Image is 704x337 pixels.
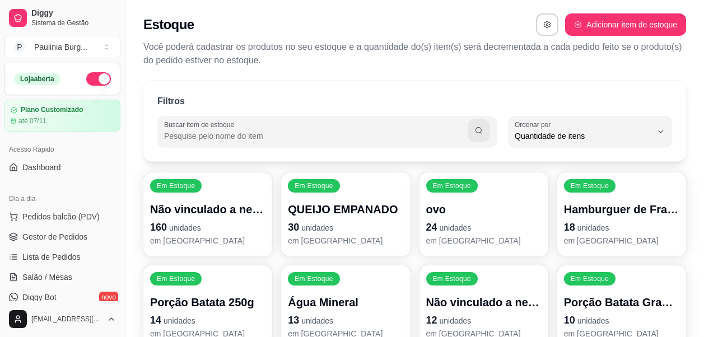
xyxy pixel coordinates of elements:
[14,41,25,53] span: P
[565,13,686,36] button: Adicionar item de estoque
[4,288,120,306] a: Diggy Botnovo
[564,235,679,246] p: em [GEOGRAPHIC_DATA]
[571,181,609,190] p: Em Estoque
[157,274,195,283] p: Em Estoque
[571,274,609,283] p: Em Estoque
[426,219,542,235] p: 24
[440,223,472,232] span: unidades
[288,312,403,328] p: 13
[4,158,120,176] a: Dashboard
[4,228,120,246] a: Gestor de Pedidos
[564,312,679,328] p: 10
[164,120,238,129] label: Buscar item de estoque
[164,130,468,142] input: Buscar item de estoque
[31,315,102,324] span: [EMAIL_ADDRESS][DOMAIN_NAME]
[288,235,403,246] p: em [GEOGRAPHIC_DATA]
[150,235,265,246] p: em [GEOGRAPHIC_DATA]
[18,116,46,125] article: até 07/11
[4,36,120,58] button: Select a team
[164,316,195,325] span: unidades
[426,294,542,310] p: Não vinculado a nenhum produto
[4,141,120,158] div: Acesso Rápido
[150,294,265,310] p: Porção Batata 250g
[288,294,403,310] p: Água Mineral
[4,268,120,286] a: Salão / Mesas
[157,181,195,190] p: Em Estoque
[31,18,116,27] span: Sistema de Gestão
[14,73,60,85] div: Loja aberta
[22,272,72,283] span: Salão / Mesas
[4,190,120,208] div: Dia a dia
[577,316,609,325] span: unidades
[288,202,403,217] p: QUEIJO EMPANADO
[281,172,410,256] button: Em EstoqueQUEIJO EMPANADO30unidadesem [GEOGRAPHIC_DATA]
[301,223,333,232] span: unidades
[515,130,652,142] span: Quantidade de itens
[143,16,194,34] h2: Estoque
[143,40,686,67] p: Você poderá cadastrar os produtos no seu estoque e a quantidade do(s) item(s) será decrementada a...
[426,235,542,246] p: em [GEOGRAPHIC_DATA]
[4,4,120,31] a: DiggySistema de Gestão
[169,223,201,232] span: unidades
[426,202,542,217] p: ovo
[515,120,554,129] label: Ordenar por
[433,181,471,190] p: Em Estoque
[150,312,265,328] p: 14
[557,172,686,256] button: Em EstoqueHamburguer de Frango18unidadesem [GEOGRAPHIC_DATA]
[564,202,679,217] p: Hamburguer de Frango
[295,274,333,283] p: Em Estoque
[31,8,116,18] span: Diggy
[426,312,542,328] p: 12
[22,231,87,242] span: Gestor de Pedidos
[288,219,403,235] p: 30
[4,248,120,266] a: Lista de Pedidos
[22,211,100,222] span: Pedidos balcão (PDV)
[143,172,272,256] button: Em EstoqueNão vinculado a nenhum produto160unidadesem [GEOGRAPHIC_DATA]
[419,172,548,256] button: Em Estoqueovo24unidadesem [GEOGRAPHIC_DATA]
[577,223,609,232] span: unidades
[157,95,185,108] p: Filtros
[4,306,120,333] button: [EMAIL_ADDRESS][DOMAIN_NAME]
[295,181,333,190] p: Em Estoque
[86,72,111,86] button: Alterar Status
[508,116,672,147] button: Ordenar porQuantidade de itens
[564,219,679,235] p: 18
[440,316,472,325] span: unidades
[22,251,81,263] span: Lista de Pedidos
[21,106,83,114] article: Plano Customizado
[301,316,333,325] span: unidades
[22,292,57,303] span: Diggy Bot
[22,162,61,173] span: Dashboard
[150,202,265,217] p: Não vinculado a nenhum produto
[4,208,120,226] button: Pedidos balcão (PDV)
[150,219,265,235] p: 160
[4,100,120,132] a: Plano Customizadoaté 07/11
[34,41,87,53] div: Paulinia Burg ...
[433,274,471,283] p: Em Estoque
[564,294,679,310] p: Porção Batata Grande 400g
